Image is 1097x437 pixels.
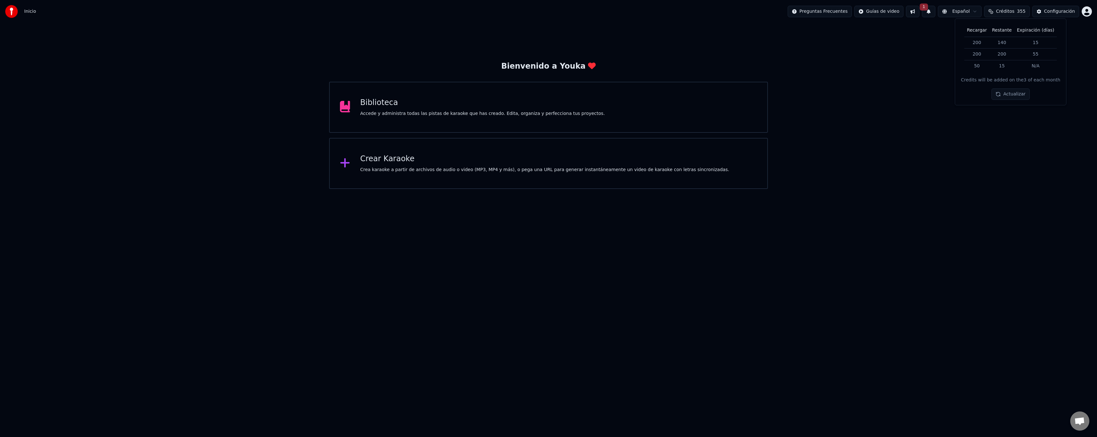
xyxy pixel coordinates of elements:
[984,6,1030,17] button: Créditos355
[360,98,605,108] div: Biblioteca
[360,154,729,164] div: Crear Karaoke
[996,8,1014,15] span: Créditos
[24,8,36,15] span: Inicio
[991,88,1029,100] button: Actualizar
[360,167,729,173] div: Crea karaoke a partir de archivos de audio o video (MP3, MP4 y más), o pega una URL para generar ...
[501,61,596,72] div: Bienvenido a Youka
[1017,8,1026,15] span: 355
[990,49,1014,60] td: 200
[1014,60,1057,72] td: N/A
[788,6,852,17] button: Preguntas Frecuentes
[360,110,605,117] div: Accede y administra todas las pistas de karaoke que has creado. Edita, organiza y perfecciona tus...
[1044,8,1075,15] div: Configuración
[964,37,990,49] td: 200
[1032,6,1079,17] button: Configuración
[1070,411,1089,431] a: Chat abierto
[920,4,928,11] span: 1
[5,5,18,18] img: youka
[964,24,990,37] th: Recargar
[854,6,903,17] button: Guías de video
[1014,37,1057,49] td: 15
[990,37,1014,49] td: 140
[990,24,1014,37] th: Restante
[922,6,935,17] button: 1
[964,49,990,60] td: 200
[964,60,990,72] td: 50
[990,60,1014,72] td: 15
[1014,49,1057,60] td: 55
[1014,24,1057,37] th: Expiración (días)
[24,8,36,15] nav: breadcrumb
[961,77,1060,83] div: Credits will be added on the 3 of each month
